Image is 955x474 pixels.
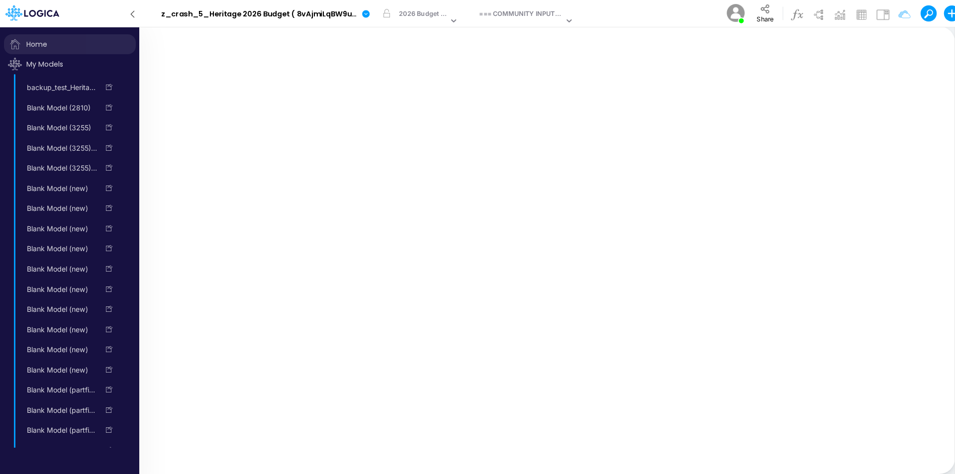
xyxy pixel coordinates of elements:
span: Share [757,15,773,22]
a: Blank Model (3255) (conv-s4) [20,160,99,176]
div: 2026 Budget (WIP) [399,9,448,20]
a: Blank Model (new) [20,322,99,338]
span: Home [4,34,136,54]
a: Blank Model (new) [20,200,99,216]
a: Blank Model (3255) (conv-s1) [20,140,99,156]
a: Blank Model (3255) [20,120,99,136]
a: Blank Model (2810) [20,100,99,116]
a: Blank Model (new) [20,221,99,237]
a: Blank Model (new) [20,342,99,358]
button: Share [749,1,781,26]
a: Blank Model (new) [20,301,99,317]
a: Blank Model (partfield-1) (copy single) [DATE]T17:45:03UTC [20,382,99,398]
a: Blank Model (partfield-2) [20,402,99,418]
a: Blank Model (new) [20,181,99,196]
a: Blank Model (partfield-2) (copy 2 FIELDS) [DATE]T18:03:46UTC [20,422,99,438]
a: Blank Model (new) [20,241,99,257]
b: z_crash_5_Heritage 2026 Budget ( 8vAjmiLqBW9uJtHSr0PD5ie5u8VI_2MJ) [DATE]T16:48:03UTC [161,10,358,19]
a: Blank Model (new) [20,261,99,277]
div: === COMMUNITY INPUTS === [479,9,564,20]
a: Blank Model (new) [20,282,99,297]
a: backup_test_Heritage 2025 Budget (copy) [DATE]T15:09:57UTC [20,80,99,95]
img: User Image Icon [725,2,747,24]
a: Blank Model (partfield-2) (copy 2 FIELDS-Test copy) [DATE]T18:03:46UTC (copy) [DATE]T01:39:10UTC ... [20,443,99,459]
a: Blank Model (new) [20,362,99,378]
span: Click to sort models list by update time order [4,54,138,74]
